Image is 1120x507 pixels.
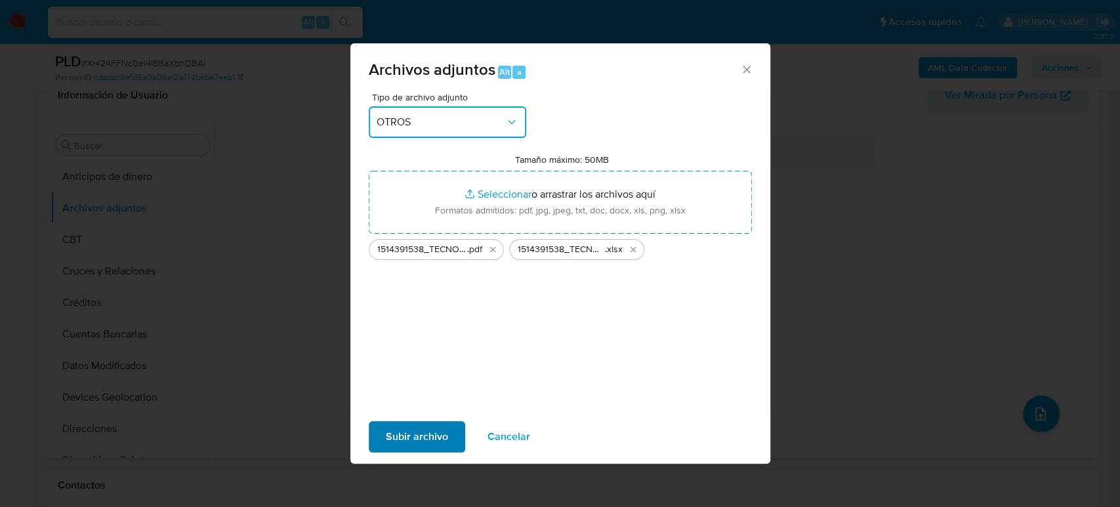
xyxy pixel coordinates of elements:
[487,422,530,451] span: Cancelar
[515,154,609,165] label: Tamaño máximo: 50MB
[369,106,526,138] button: OTROS
[499,66,510,78] span: Alt
[470,421,547,452] button: Cancelar
[377,116,505,129] span: OTROS
[517,66,522,78] span: a
[467,243,482,256] span: .pdf
[377,243,467,256] span: 1514391538_TECNOLOGIA SUAREZTIA_Agosto2025
[518,243,605,256] span: 1514391538_TECNOLOGIA SUAREZTIA_Agosto2025
[485,242,501,257] button: Eliminar 1514391538_TECNOLOGIA SUAREZTIA_Agosto2025.pdf
[369,58,495,81] span: Archivos adjuntos
[386,422,448,451] span: Subir archivo
[625,242,641,257] button: Eliminar 1514391538_TECNOLOGIA SUAREZTIA_Agosto2025.xlsx
[372,93,529,102] span: Tipo de archivo adjunto
[740,63,752,75] button: Cerrar
[369,421,465,452] button: Subir archivo
[369,234,752,260] ul: Archivos seleccionados
[605,243,623,256] span: .xlsx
